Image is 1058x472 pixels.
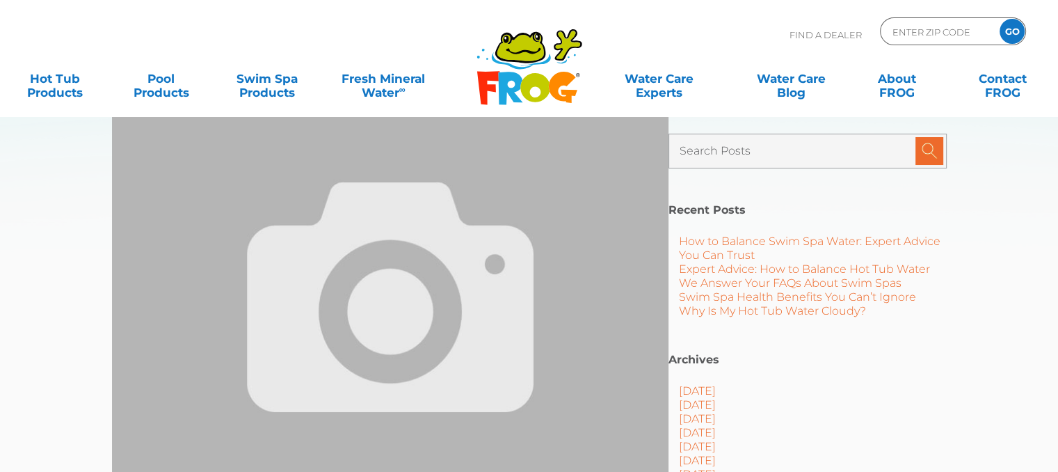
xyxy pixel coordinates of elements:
[679,440,716,453] a: [DATE]
[14,65,96,93] a: Hot TubProducts
[915,137,943,165] input: Submit
[679,412,716,425] a: [DATE]
[891,22,985,42] input: Zip Code Form
[592,65,726,93] a: Water CareExperts
[679,426,716,439] a: [DATE]
[668,353,947,367] h2: Archives
[679,304,866,317] a: Why Is My Hot Tub Water Cloudy?
[679,290,916,304] a: Swim Spa Health Benefits You Can’t Ignore
[679,262,930,276] a: Expert Advice: How to Balance Hot Tub Water
[679,276,901,290] a: We Answer Your FAQs About Swim Spas
[668,203,947,217] h2: Recent Posts
[750,65,832,93] a: Water CareBlog
[856,65,938,93] a: AboutFROG
[679,384,716,398] a: [DATE]
[332,65,435,93] a: Fresh MineralWater∞
[120,65,202,93] a: PoolProducts
[679,398,716,411] a: [DATE]
[679,235,940,262] a: How to Balance Swim Spa Water: Expert Advice You Can Trust
[962,65,1044,93] a: ContactFROG
[1000,19,1025,44] input: GO
[790,17,862,52] p: Find A Dealer
[679,454,716,467] a: [DATE]
[399,84,405,95] sup: ∞
[226,65,308,93] a: Swim SpaProducts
